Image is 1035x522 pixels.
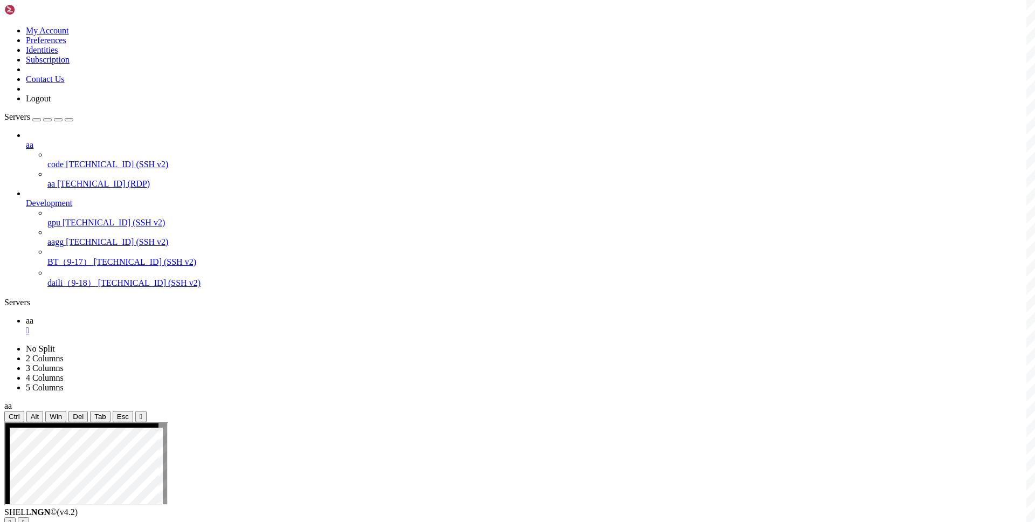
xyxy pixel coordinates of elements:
[68,411,88,422] button: Del
[47,218,1031,228] a: gpu [TECHNICAL_ID] (SSH v2)
[47,237,64,246] span: aagg
[135,411,147,422] button: 
[26,36,66,45] a: Preferences
[47,257,1031,268] a: BT（9-17） [TECHNICAL_ID] (SSH v2)
[4,4,66,15] img: Shellngn
[73,413,84,421] span: Del
[90,411,111,422] button: Tab
[26,363,64,373] a: 3 Columns
[26,26,69,35] a: My Account
[26,140,33,149] span: aa
[117,413,129,421] span: Esc
[47,218,60,227] span: gpu
[26,344,55,353] a: No Split
[4,411,24,422] button: Ctrl
[26,354,64,363] a: 2 Columns
[26,373,64,382] a: 4 Columns
[26,326,1031,335] a: 
[63,218,165,227] span: [TECHNICAL_ID] (SSH v2)
[31,507,51,517] b: NGN
[47,237,1031,247] a: aagg [TECHNICAL_ID] (SSH v2)
[47,179,55,188] span: aa
[47,278,96,287] span: daili（9-18）
[26,55,70,64] a: Subscription
[94,413,106,421] span: Tab
[47,169,1031,189] li: aa [TECHNICAL_ID] (RDP)
[4,112,73,121] a: Servers
[26,74,65,84] a: Contact Us
[47,179,1031,189] a: aa [TECHNICAL_ID] (RDP)
[4,507,78,517] span: SHELL ©
[47,268,1031,289] li: daili（9-18） [TECHNICAL_ID] (SSH v2)
[57,507,78,517] span: 4.2.0
[26,198,1031,208] a: Development
[26,383,64,392] a: 5 Columns
[47,160,64,169] span: code
[47,257,92,266] span: BT（9-17）
[4,401,12,410] span: aa
[26,189,1031,289] li: Development
[66,160,168,169] span: [TECHNICAL_ID] (SSH v2)
[26,140,1031,150] a: aa
[26,94,51,103] a: Logout
[66,237,168,246] span: [TECHNICAL_ID] (SSH v2)
[45,411,66,422] button: Win
[98,278,201,287] span: [TECHNICAL_ID] (SSH v2)
[26,316,1031,335] a: aa
[47,208,1031,228] li: gpu [TECHNICAL_ID] (SSH v2)
[47,228,1031,247] li: aagg [TECHNICAL_ID] (SSH v2)
[26,45,58,54] a: Identities
[4,112,30,121] span: Servers
[47,160,1031,169] a: code [TECHNICAL_ID] (SSH v2)
[47,150,1031,169] li: code [TECHNICAL_ID] (SSH v2)
[47,278,1031,289] a: daili（9-18） [TECHNICAL_ID] (SSH v2)
[57,179,150,188] span: [TECHNICAL_ID] (RDP)
[140,413,142,421] div: 
[94,257,196,266] span: [TECHNICAL_ID] (SSH v2)
[26,198,72,208] span: Development
[26,411,44,422] button: Alt
[26,316,33,325] span: aa
[4,298,1031,307] div: Servers
[113,411,133,422] button: Esc
[50,413,62,421] span: Win
[47,247,1031,268] li: BT（9-17） [TECHNICAL_ID] (SSH v2)
[26,130,1031,189] li: aa
[9,413,20,421] span: Ctrl
[31,413,39,421] span: Alt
